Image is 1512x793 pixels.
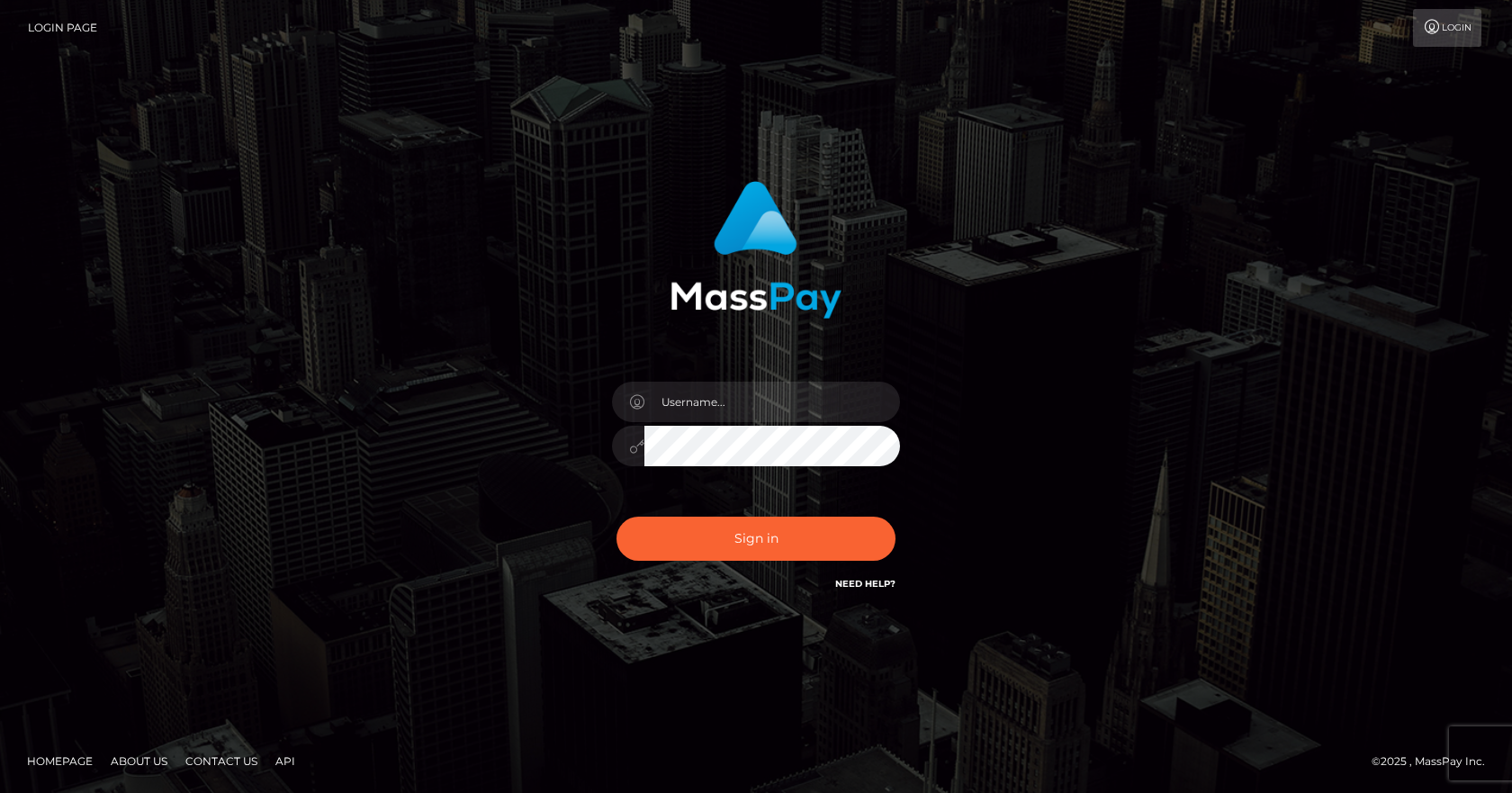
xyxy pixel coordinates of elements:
[28,9,97,47] a: Login Page
[644,382,900,422] input: Username...
[1372,752,1498,771] div: © 2025 , MassPay Inc.
[616,517,895,561] button: Sign in
[835,578,895,590] a: Need Help?
[670,181,841,319] img: MassPay Login
[20,747,100,775] a: Homepage
[103,747,175,775] a: About Us
[268,747,302,775] a: API
[178,747,265,775] a: Contact Us
[1413,9,1481,47] a: Login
